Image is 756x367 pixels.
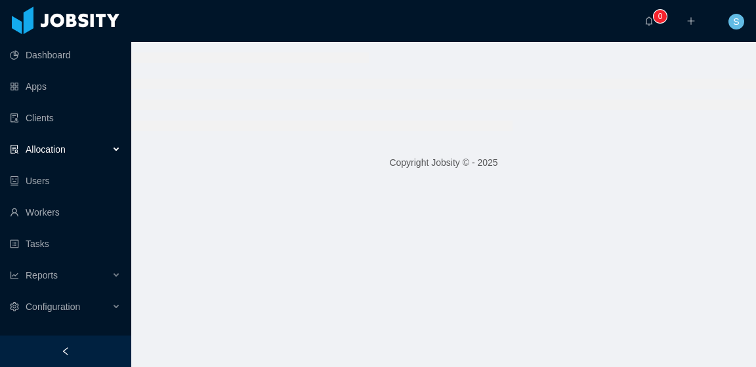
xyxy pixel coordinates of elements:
[10,42,121,68] a: icon: pie-chartDashboard
[10,302,19,311] i: icon: setting
[26,270,58,280] span: Reports
[10,271,19,280] i: icon: line-chart
[10,105,121,131] a: icon: auditClients
[644,16,654,26] i: icon: bell
[10,145,19,154] i: icon: solution
[26,301,80,312] span: Configuration
[10,73,121,100] a: icon: appstoreApps
[131,140,756,185] footer: Copyright Jobsity © - 2025
[733,14,739,29] span: S
[10,231,121,257] a: icon: profileTasks
[654,10,667,23] sup: 0
[686,16,696,26] i: icon: plus
[10,168,121,194] a: icon: robotUsers
[10,199,121,225] a: icon: userWorkers
[26,144,66,155] span: Allocation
